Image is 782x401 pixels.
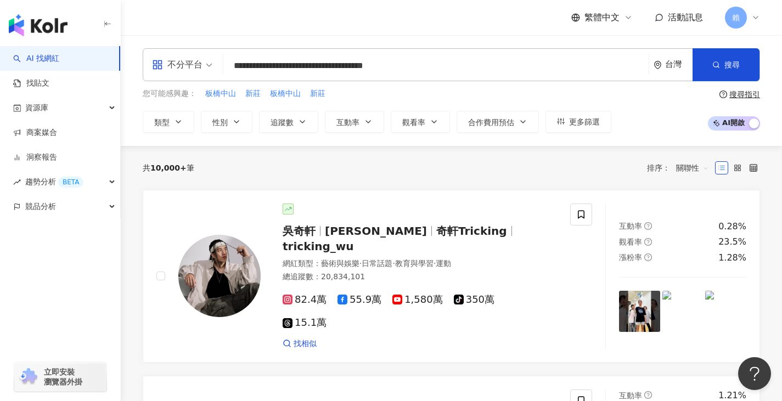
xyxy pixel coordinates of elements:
div: 總追蹤數 ： 20,834,101 [283,272,557,283]
span: 趨勢分析 [25,170,83,194]
img: logo [9,14,67,36]
span: 板橋中山 [205,88,236,99]
span: 吳奇軒 [283,224,316,238]
span: 日常話題 [362,259,392,268]
span: 關聯性 [676,159,709,177]
span: 新莊 [245,88,261,99]
span: question-circle [644,253,652,261]
span: 10,000+ [150,163,187,172]
span: 互動率 [336,118,359,127]
span: 藝術與娛樂 [321,259,359,268]
span: 競品分析 [25,194,56,219]
span: 教育與學習 [395,259,434,268]
img: KOL Avatar [178,235,261,317]
img: post-image [619,291,660,332]
button: 互動率 [325,111,384,133]
span: question-circle [644,238,652,246]
div: BETA [58,177,83,188]
span: 您可能感興趣： [143,88,196,99]
button: 觀看率 [391,111,450,133]
div: 1.28% [718,252,746,264]
button: 合作費用預估 [457,111,539,133]
span: 板橋中山 [270,88,301,99]
button: 類型 [143,111,194,133]
span: 追蹤數 [271,118,294,127]
a: chrome extension立即安裝 瀏覽器外掛 [14,362,106,392]
img: post-image [705,291,746,332]
span: 活動訊息 [668,12,703,22]
span: 1,580萬 [392,294,443,306]
span: appstore [152,59,163,70]
span: 奇軒Tricking [436,224,507,238]
div: 不分平台 [152,56,202,74]
span: 觀看率 [402,118,425,127]
span: environment [654,61,662,69]
span: 立即安裝 瀏覽器外掛 [44,367,82,387]
span: 55.9萬 [337,294,381,306]
div: 排序： [647,159,715,177]
span: 新莊 [310,88,325,99]
span: 資源庫 [25,95,48,120]
span: 觀看率 [619,238,642,246]
span: question-circle [644,391,652,399]
span: question-circle [719,91,727,98]
span: 更多篩選 [569,117,600,126]
span: 合作費用預估 [468,118,514,127]
a: 找貼文 [13,78,49,89]
span: · [434,259,436,268]
span: question-circle [644,222,652,230]
span: rise [13,178,21,186]
span: tricking_wu [283,240,354,253]
button: 追蹤數 [259,111,318,133]
span: · [392,259,395,268]
span: 互動率 [619,222,642,230]
span: 性別 [212,118,228,127]
a: 洞察報告 [13,152,57,163]
div: 0.28% [718,221,746,233]
div: 搜尋指引 [729,90,760,99]
span: 互動率 [619,391,642,400]
div: 網紅類型 ： [283,258,557,269]
a: 商案媒合 [13,127,57,138]
div: 共 筆 [143,163,194,172]
a: 找相似 [283,338,317,349]
button: 板橋中山 [269,88,301,100]
span: · [359,259,362,268]
a: searchAI 找網紅 [13,53,59,64]
a: KOL Avatar吳奇軒[PERSON_NAME]奇軒Trickingtricking_wu網紅類型：藝術與娛樂·日常話題·教育與學習·運動總追蹤數：20,834,10182.4萬55.9萬1... [143,190,760,363]
button: 板橋中山 [205,88,237,100]
span: 運動 [436,259,451,268]
span: 350萬 [454,294,494,306]
div: 台灣 [665,60,693,69]
span: 找相似 [294,338,317,349]
span: 搜尋 [724,60,740,69]
span: 賴 [732,12,740,24]
span: [PERSON_NAME] [325,224,427,238]
div: 23.5% [718,236,746,248]
span: 繁體中文 [584,12,620,24]
img: post-image [662,291,704,332]
iframe: Help Scout Beacon - Open [738,357,771,390]
button: 性別 [201,111,252,133]
button: 新莊 [245,88,261,100]
span: 15.1萬 [283,317,327,329]
span: 漲粉率 [619,253,642,262]
button: 搜尋 [693,48,760,81]
button: 新莊 [310,88,326,100]
span: 82.4萬 [283,294,327,306]
img: chrome extension [18,368,39,386]
button: 更多篩選 [545,111,611,133]
span: 類型 [154,118,170,127]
